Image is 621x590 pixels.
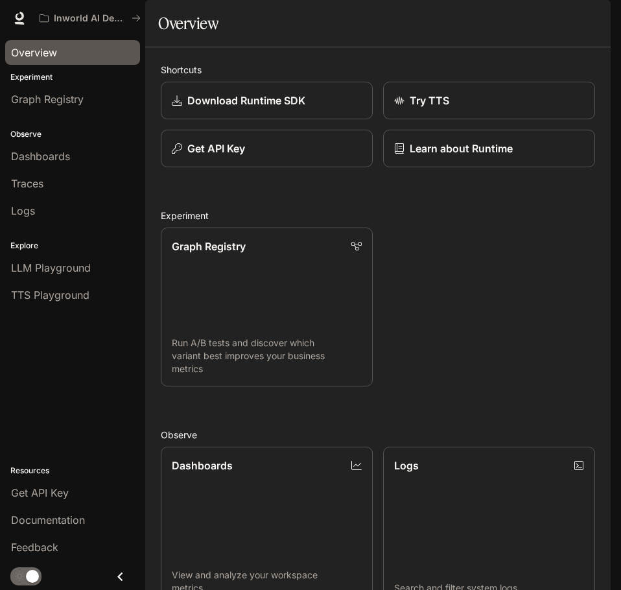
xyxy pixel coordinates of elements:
[172,458,233,473] p: Dashboards
[410,141,513,156] p: Learn about Runtime
[161,63,595,77] h2: Shortcuts
[161,228,373,386] a: Graph RegistryRun A/B tests and discover which variant best improves your business metrics
[161,428,595,442] h2: Observe
[187,141,245,156] p: Get API Key
[172,239,246,254] p: Graph Registry
[172,336,362,375] p: Run A/B tests and discover which variant best improves your business metrics
[161,209,595,222] h2: Experiment
[161,82,373,119] a: Download Runtime SDK
[34,5,146,31] button: All workspaces
[54,13,126,24] p: Inworld AI Demos
[383,130,595,167] a: Learn about Runtime
[410,93,449,108] p: Try TTS
[158,10,218,36] h1: Overview
[383,82,595,119] a: Try TTS
[394,458,419,473] p: Logs
[161,130,373,167] button: Get API Key
[187,93,305,108] p: Download Runtime SDK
